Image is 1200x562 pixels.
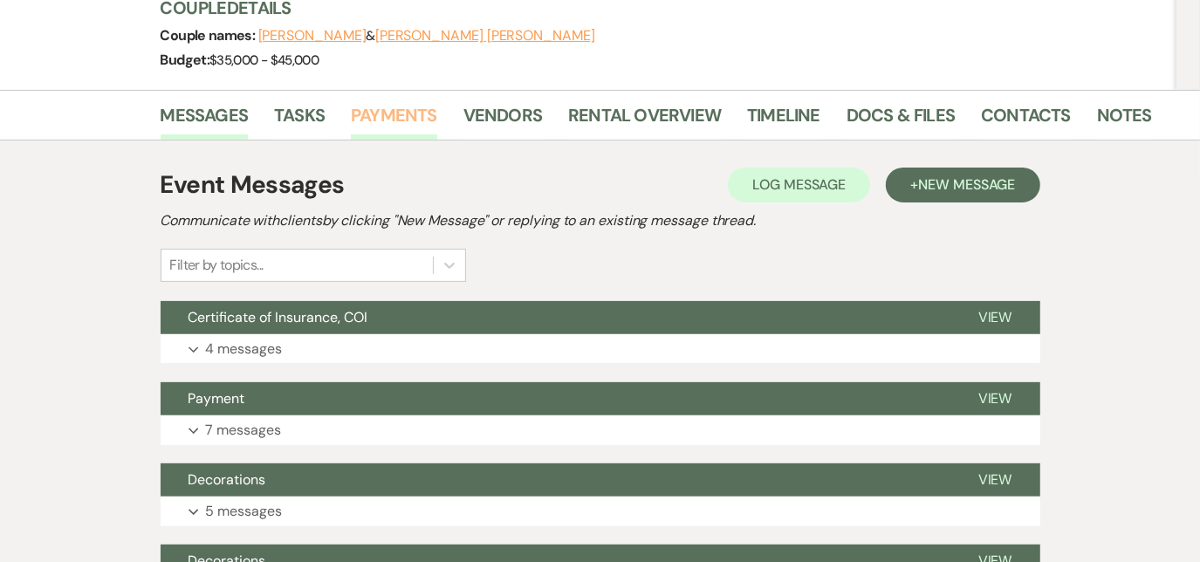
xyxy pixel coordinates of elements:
button: Log Message [728,168,870,202]
button: View [950,463,1040,497]
a: Tasks [274,101,325,140]
span: Payment [189,389,245,408]
span: Couple names: [161,26,258,45]
a: Payments [351,101,437,140]
p: 5 messages [206,500,283,523]
a: Timeline [747,101,820,140]
button: 4 messages [161,334,1040,364]
span: Certificate of Insurance, COI [189,308,368,326]
span: Decorations [189,470,266,489]
span: $35,000 - $45,000 [209,51,319,69]
a: Messages [161,101,249,140]
span: & [258,27,595,45]
span: View [978,308,1012,326]
button: View [950,382,1040,415]
button: View [950,301,1040,334]
span: New Message [918,175,1015,194]
span: Budget: [161,51,210,69]
button: Certificate of Insurance, COI [161,301,950,334]
button: [PERSON_NAME] [PERSON_NAME] [375,29,595,43]
a: Notes [1097,101,1152,140]
button: 5 messages [161,497,1040,526]
a: Contacts [981,101,1071,140]
p: 4 messages [206,338,283,360]
span: View [978,470,1012,489]
h2: Communicate with clients by clicking "New Message" or replying to an existing message thread. [161,210,1040,231]
button: 7 messages [161,415,1040,445]
button: Decorations [161,463,950,497]
a: Vendors [463,101,542,140]
span: View [978,389,1012,408]
button: +New Message [886,168,1039,202]
button: [PERSON_NAME] [258,29,367,43]
span: Log Message [752,175,846,194]
h1: Event Messages [161,167,345,203]
div: Filter by topics... [170,255,264,276]
p: 7 messages [206,419,282,442]
a: Rental Overview [568,101,721,140]
a: Docs & Files [847,101,955,140]
button: Payment [161,382,950,415]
